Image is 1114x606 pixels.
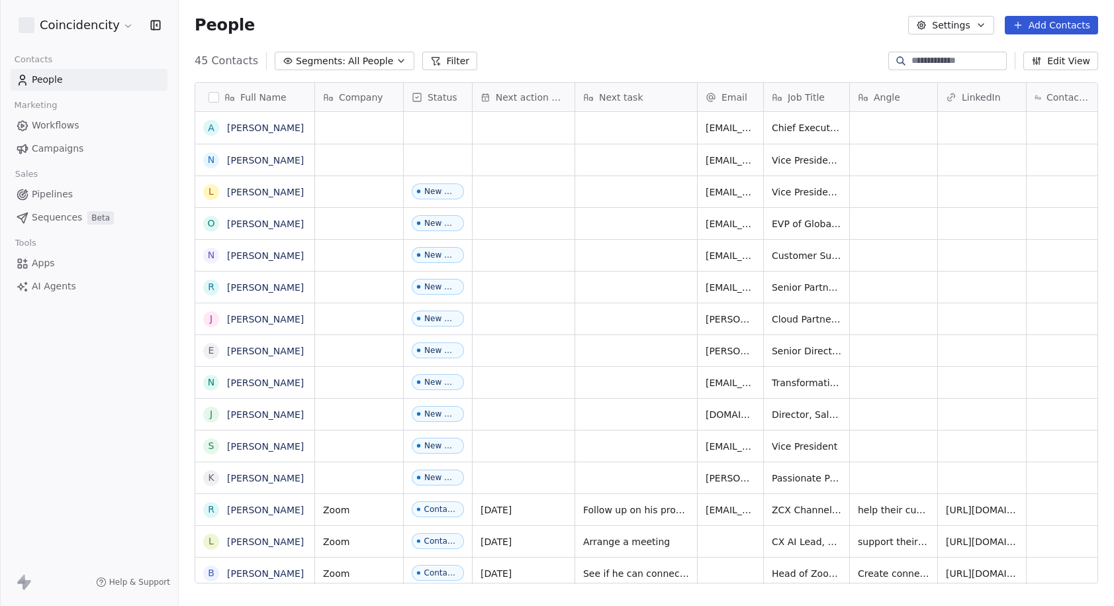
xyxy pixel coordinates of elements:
[195,15,255,35] span: People
[721,91,747,104] span: Email
[874,91,900,104] span: Angle
[209,534,214,548] div: L
[788,91,825,104] span: Job Title
[772,376,841,389] span: Transformational cross functional business leader
[40,17,120,34] span: Coincidencity
[706,376,755,389] span: [EMAIL_ADDRESS][PERSON_NAME][DOMAIN_NAME]
[599,91,643,104] span: Next task
[424,505,456,514] div: Contacted
[11,207,167,228] a: SequencesBeta
[227,250,304,261] a: [PERSON_NAME]
[946,505,1049,515] a: [URL][DOMAIN_NAME]
[1027,83,1099,111] div: Contact Source
[1005,16,1098,34] button: Add Contacts
[32,142,83,156] span: Campaigns
[227,536,304,547] a: [PERSON_NAME]
[422,52,477,70] button: Filter
[424,536,456,546] div: Contacted
[772,281,841,294] span: Senior Partner Marketing Manager
[424,282,456,291] div: New Lead
[240,91,287,104] span: Full Name
[706,121,755,134] span: [EMAIL_ADDRESS][DOMAIN_NAME]
[209,185,214,199] div: L
[772,503,841,517] span: ZCX Channel Manager EMEA
[87,211,114,225] span: Beta
[227,378,304,388] a: [PERSON_NAME]
[481,503,567,517] span: [DATE]
[208,503,214,517] div: R
[772,535,841,548] span: CX AI Lead, EMEA I CX AI Strategy
[706,408,755,421] span: [DOMAIN_NAME][EMAIL_ADDRESS][DOMAIN_NAME]
[227,409,304,420] a: [PERSON_NAME]
[772,567,841,580] span: Head of Zoom CX Sales EMEA
[772,408,841,421] span: Director, Sales, [GEOGRAPHIC_DATA] & [GEOGRAPHIC_DATA]
[32,211,82,225] span: Sequences
[9,95,63,115] span: Marketing
[227,505,304,515] a: [PERSON_NAME]
[424,250,456,260] div: New Lead
[706,281,755,294] span: [EMAIL_ADDRESS][PERSON_NAME][DOMAIN_NAME]
[11,138,167,160] a: Campaigns
[706,217,755,230] span: [EMAIL_ADDRESS][DOMAIN_NAME]
[706,503,755,517] span: [EMAIL_ADDRESS][PERSON_NAME][DOMAIN_NAME]
[706,344,755,358] span: [PERSON_NAME][EMAIL_ADDRESS][DOMAIN_NAME]
[858,567,929,580] span: Create connection, talks about getting the customer to come with them, talks about integrating silos
[706,472,755,485] span: [PERSON_NAME][EMAIL_ADDRESS][PERSON_NAME][DOMAIN_NAME]
[583,535,689,548] span: Arrange a meeting
[208,121,214,135] div: A
[424,473,456,482] div: New Lead
[772,249,841,262] span: Customer Success (EMEA) [PERSON_NAME]
[772,472,841,485] span: Passionate People Leader | Driving New Business Sales Across UKI
[32,256,55,270] span: Apps
[16,14,136,36] button: Coincidencity
[208,566,214,580] div: B
[32,279,76,293] span: AI Agents
[227,219,304,229] a: [PERSON_NAME]
[227,155,304,166] a: [PERSON_NAME]
[227,314,304,325] a: [PERSON_NAME]
[850,83,937,111] div: Angle
[908,16,994,34] button: Settings
[706,313,755,326] span: [PERSON_NAME][EMAIL_ADDRESS][DOMAIN_NAME]
[946,568,1049,579] a: [URL][DOMAIN_NAME]
[428,91,457,104] span: Status
[404,83,472,111] div: Status
[11,183,167,205] a: Pipelines
[772,121,841,134] span: Chief Executive Officer, Orange Business
[9,50,58,70] span: Contacts
[706,154,755,167] span: [EMAIL_ADDRESS][DOMAIN_NAME]
[32,73,63,87] span: People
[227,123,304,133] a: [PERSON_NAME]
[424,441,456,450] div: New Lead
[9,233,42,253] span: Tools
[496,91,567,104] span: Next action date
[772,185,841,199] span: Vice President, Customer Experience
[583,567,689,580] span: See if he can connect us with others
[424,378,456,387] div: New Lead
[772,440,841,453] span: Vice President
[227,441,304,452] a: [PERSON_NAME]
[706,440,755,453] span: [EMAIL_ADDRESS][PERSON_NAME][DOMAIN_NAME]
[227,346,304,356] a: [PERSON_NAME]
[208,280,214,294] div: R
[11,252,167,274] a: Apps
[11,276,167,297] a: AI Agents
[195,53,258,69] span: 45 Contacts
[764,83,849,111] div: Job Title
[481,567,567,580] span: [DATE]
[575,83,697,111] div: Next task
[227,282,304,293] a: [PERSON_NAME]
[323,535,395,548] span: Zoom
[207,217,214,230] div: O
[424,568,456,578] div: Contacted
[424,409,456,419] div: New Lead
[772,154,841,167] span: Vice President, Global Strategic Partner Sales
[481,535,567,548] span: [DATE]
[209,344,214,358] div: E
[858,535,929,548] span: support their aim to take customers with them, talks about starting small and scale
[109,577,170,587] span: Help & Support
[11,115,167,136] a: Workflows
[938,83,1026,111] div: LinkedIn
[96,577,170,587] a: Help & Support
[772,344,841,358] span: Senior Director, EMEA Integrated Marketing Programs at Genesys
